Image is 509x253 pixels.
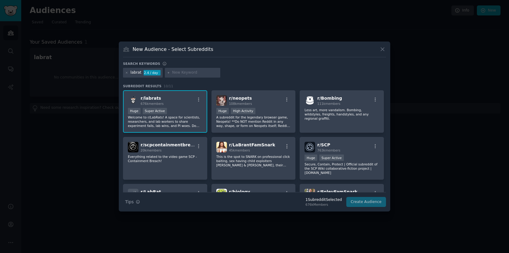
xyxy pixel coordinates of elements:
[229,102,252,105] span: 108k members
[304,108,379,121] p: Less art, more vandalism. Bombing, wildstyles, freights, handstyles, and any regional graffiti.
[231,108,255,114] div: High Activity
[141,102,164,105] span: 676k members
[317,142,330,147] span: r/ SCP
[216,115,291,128] p: A subreddit for the legendary browser game, Neopets! **Do NOT mention Reddit in any way, shape, o...
[141,148,161,152] span: 20k members
[216,189,227,199] img: biology
[141,142,199,147] span: r/ scpcontainmentbreach
[128,108,141,114] div: Huge
[143,108,167,114] div: Super Active
[317,148,340,152] span: 763k members
[123,62,160,66] h3: Search keywords
[128,95,138,106] img: labrats
[305,202,342,207] div: 676k Members
[229,148,250,152] span: 45k members
[131,70,141,75] div: labrat
[141,189,161,194] span: r/ LabRat
[172,70,218,75] input: New Keyword
[304,162,379,175] p: Secure, Contain, Protect | Official subreddit of the SCP Wiki collaborative-fiction project | [DO...
[317,102,340,105] span: 111k members
[141,96,161,101] span: r/ labrats
[128,115,202,128] p: Welcome to r/LabRats! A space for scientists, researchers, and lab workers to share experiment fa...
[216,95,227,106] img: neopets
[305,197,342,203] div: 1 Subreddit Selected
[123,84,161,88] span: Subreddit Results
[216,108,229,114] div: Huge
[304,155,317,161] div: Huge
[128,142,138,152] img: scpcontainmentbreach
[319,155,344,161] div: Super Active
[144,70,161,75] div: 2.4 / day
[216,142,227,152] img: LaBrantFamSnark
[229,189,250,194] span: r/ biology
[229,96,252,101] span: r/ neopets
[317,96,342,101] span: r/ Bombing
[128,155,202,163] p: Everything related to the video game SCP - Containment Breach!
[229,142,275,147] span: r/ LaBrantFamSnark
[304,142,315,152] img: SCP
[317,189,358,194] span: r/ FoleyFamSnark
[216,155,291,167] p: This is the spot to SNARK on professional click baiting, sex having child exploiters [PERSON_NAME...
[164,84,173,88] span: 10 / 11
[123,197,142,207] button: Tips
[125,199,134,205] span: Tips
[133,46,213,52] h3: New Audience - Select Subreddits
[304,189,315,199] img: FoleyFamSnark
[304,95,315,106] img: Bombing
